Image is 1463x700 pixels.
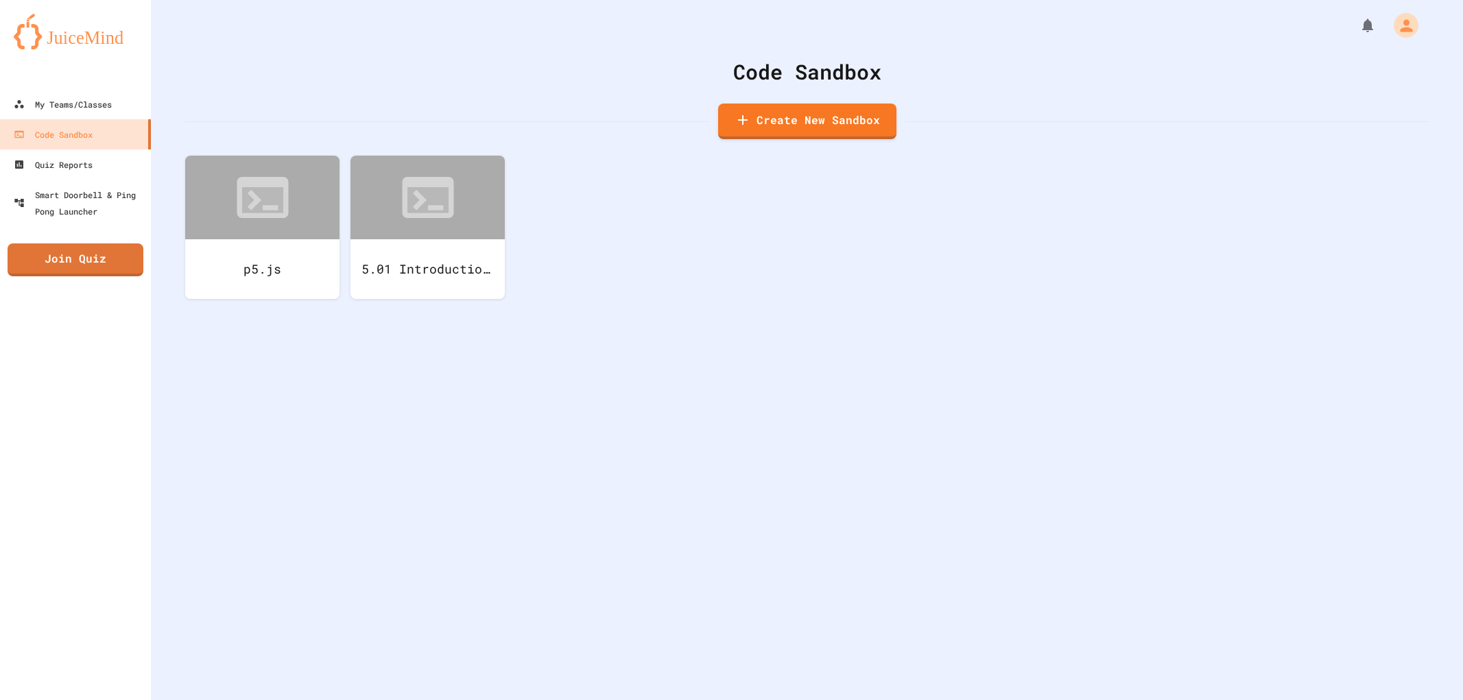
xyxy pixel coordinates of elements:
div: p5.js [185,239,340,299]
div: Quiz Reports [14,156,93,173]
div: My Notifications [1334,14,1379,37]
div: 5.01 Introduction to JuiceMind. [350,239,505,299]
a: Create New Sandbox [718,104,896,139]
div: Code Sandbox [185,56,1429,87]
a: Join Quiz [8,243,143,276]
a: 5.01 Introduction to JuiceMind. [350,156,505,299]
div: Smart Doorbell & Ping Pong Launcher [14,186,145,219]
div: My Account [1379,10,1422,41]
img: logo-orange.svg [14,14,137,49]
div: My Teams/Classes [14,96,112,112]
a: p5.js [185,156,340,299]
div: Code Sandbox [14,126,93,143]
